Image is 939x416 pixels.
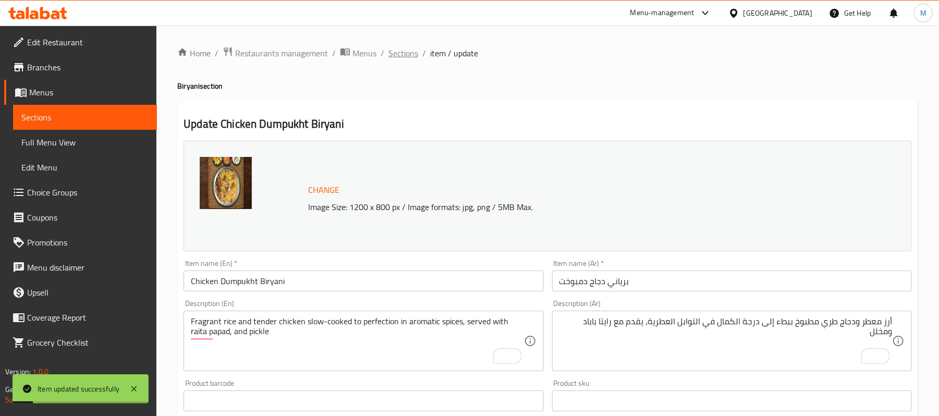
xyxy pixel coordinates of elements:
[223,46,328,60] a: Restaurants management
[4,205,157,230] a: Coupons
[13,105,157,130] a: Sections
[4,80,157,105] a: Menus
[4,230,157,255] a: Promotions
[630,7,694,19] div: Menu-management
[5,383,53,396] span: Get support on:
[559,316,892,366] textarea: To enrich screen reader interactions, please activate Accessibility in Grammarly extension settings
[200,157,252,209] img: chicken_dumpukht_biryani638956231860139954.jpg
[27,311,149,324] span: Coverage Report
[332,47,336,59] li: /
[29,86,149,99] span: Menus
[4,55,157,80] a: Branches
[215,47,218,59] li: /
[27,186,149,199] span: Choice Groups
[304,201,826,213] p: Image Size: 1200 x 800 px / Image formats: jpg, png / 5MB Max.
[4,180,157,205] a: Choice Groups
[430,47,478,59] span: item / update
[4,255,157,280] a: Menu disclaimer
[5,393,71,407] a: Support.OpsPlatform
[184,271,543,291] input: Enter name En
[340,46,376,60] a: Menus
[177,46,918,60] nav: breadcrumb
[177,47,211,59] a: Home
[21,136,149,149] span: Full Menu View
[5,365,31,378] span: Version:
[304,179,344,201] button: Change
[38,383,119,395] div: Item updated successfully
[27,336,149,349] span: Grocery Checklist
[388,47,418,59] a: Sections
[235,47,328,59] span: Restaurants management
[184,116,912,132] h2: Update Chicken Dumpukht Biryani
[27,261,149,274] span: Menu disclaimer
[13,130,157,155] a: Full Menu View
[27,286,149,299] span: Upsell
[422,47,426,59] li: /
[552,271,912,291] input: Enter name Ar
[27,236,149,249] span: Promotions
[4,30,157,55] a: Edit Restaurant
[21,161,149,174] span: Edit Menu
[4,280,157,305] a: Upsell
[27,211,149,224] span: Coupons
[27,61,149,74] span: Branches
[381,47,384,59] li: /
[184,390,543,411] input: Please enter product barcode
[13,155,157,180] a: Edit Menu
[920,7,926,19] span: M
[352,47,376,59] span: Menus
[4,330,157,355] a: Grocery Checklist
[552,390,912,411] input: Please enter product sku
[191,316,523,366] textarea: To enrich screen reader interactions, please activate Accessibility in Grammarly extension settings
[27,36,149,48] span: Edit Restaurant
[743,7,812,19] div: [GEOGRAPHIC_DATA]
[32,365,48,378] span: 1.0.0
[308,182,339,198] span: Change
[21,111,149,124] span: Sections
[4,305,157,330] a: Coverage Report
[177,81,918,91] h4: Biryani section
